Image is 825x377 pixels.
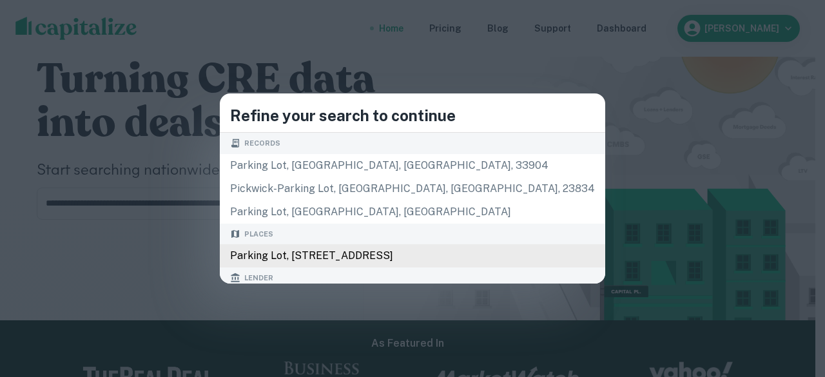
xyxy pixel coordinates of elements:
div: Parking lot, [STREET_ADDRESS] [220,244,605,267]
span: Places [244,229,273,240]
span: Records [244,138,280,149]
div: pickwick-parking lot, [GEOGRAPHIC_DATA], [GEOGRAPHIC_DATA], 23834 [220,177,605,200]
h4: Refine your search to continue [230,104,595,127]
iframe: Chat Widget [761,274,825,336]
span: Lender [244,273,273,284]
div: parking lot, [GEOGRAPHIC_DATA], [GEOGRAPHIC_DATA] [220,200,605,224]
div: parking lot, [GEOGRAPHIC_DATA], [GEOGRAPHIC_DATA], 33904 [220,154,605,177]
